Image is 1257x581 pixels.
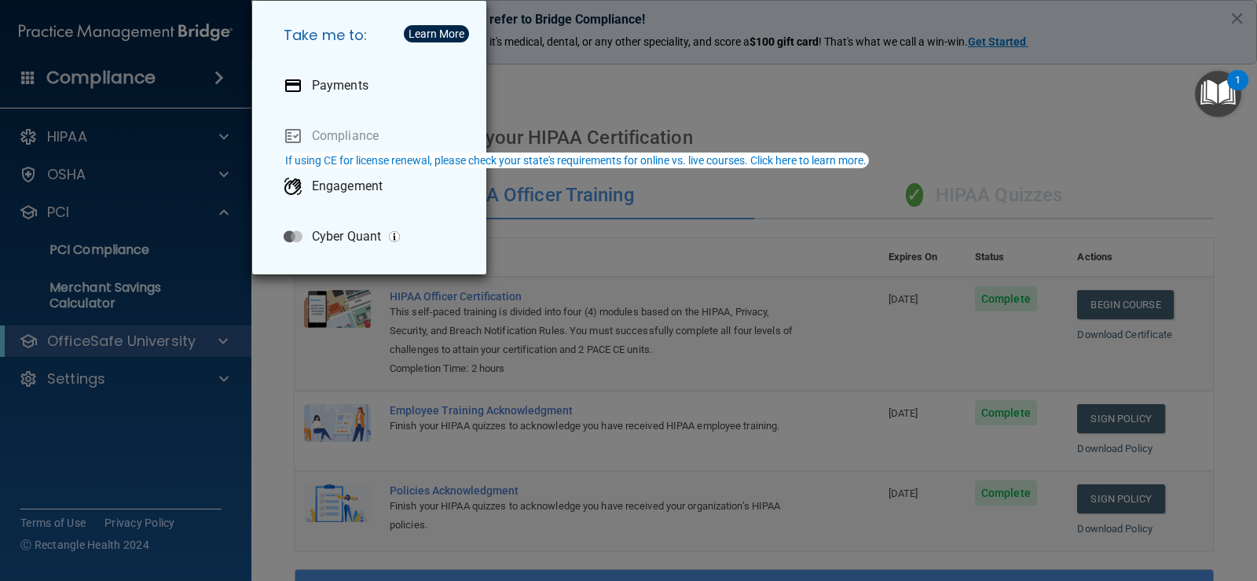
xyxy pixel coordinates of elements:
a: Engagement [271,164,474,208]
button: Learn More [404,25,469,42]
p: Engagement [312,178,383,194]
div: If using CE for license renewal, please check your state's requirements for online vs. live cours... [285,155,867,166]
p: Payments [312,78,368,94]
div: 1 [1235,80,1241,101]
a: Cyber Quant [271,215,474,259]
button: If using CE for license renewal, please check your state's requirements for online vs. live cours... [283,153,869,168]
a: Payments [271,64,474,108]
h5: Take me to: [271,13,474,57]
button: Open Resource Center, 1 new notification [1195,71,1241,117]
p: Cyber Quant [312,229,381,245]
div: Learn More [409,28,464,39]
a: Compliance [271,114,474,158]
